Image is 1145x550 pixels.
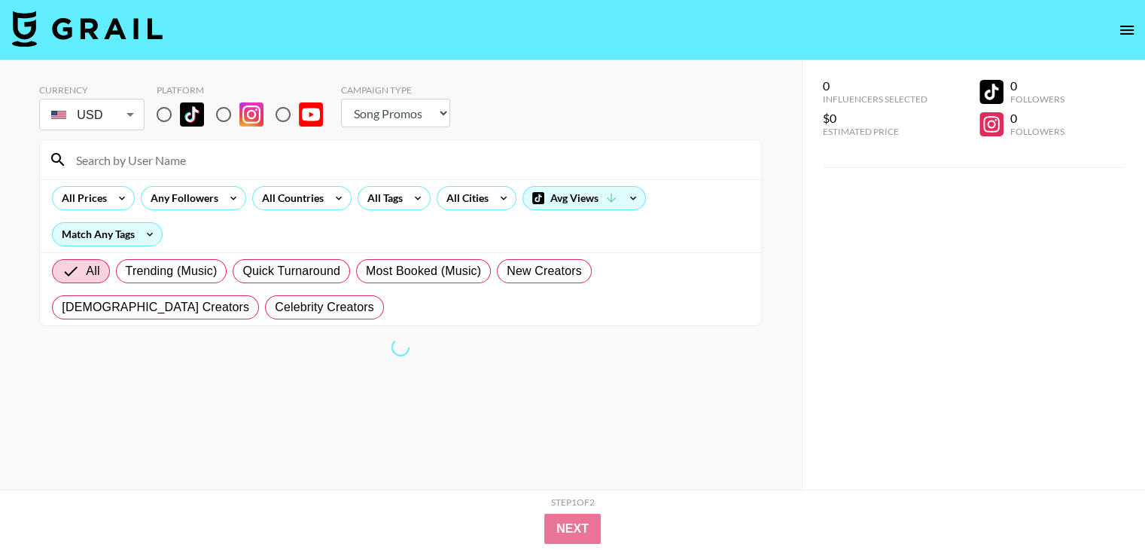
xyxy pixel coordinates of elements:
[239,102,263,127] img: Instagram
[823,78,927,93] div: 0
[242,262,340,280] span: Quick Turnaround
[523,187,645,209] div: Avg Views
[1112,15,1142,45] button: open drawer
[391,338,410,356] span: Refreshing bookers, clients, countries, tags, cities, talent, talent...
[157,84,335,96] div: Platform
[253,187,327,209] div: All Countries
[437,187,492,209] div: All Cities
[62,298,249,316] span: [DEMOGRAPHIC_DATA] Creators
[823,126,927,137] div: Estimated Price
[1009,78,1064,93] div: 0
[366,262,481,280] span: Most Booked (Music)
[180,102,204,127] img: TikTok
[53,223,162,246] div: Match Any Tags
[53,187,110,209] div: All Prices
[823,111,927,126] div: $0
[544,514,601,544] button: Next
[1009,93,1064,105] div: Followers
[275,298,374,316] span: Celebrity Creators
[341,84,450,96] div: Campaign Type
[39,84,145,96] div: Currency
[126,262,218,280] span: Trending (Music)
[42,102,142,128] div: USD
[142,187,221,209] div: Any Followers
[67,148,752,172] input: Search by User Name
[12,11,163,47] img: Grail Talent
[86,262,99,280] span: All
[507,262,582,280] span: New Creators
[823,93,927,105] div: Influencers Selected
[358,187,406,209] div: All Tags
[1009,126,1064,137] div: Followers
[551,497,595,508] div: Step 1 of 2
[299,102,323,127] img: YouTube
[1009,111,1064,126] div: 0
